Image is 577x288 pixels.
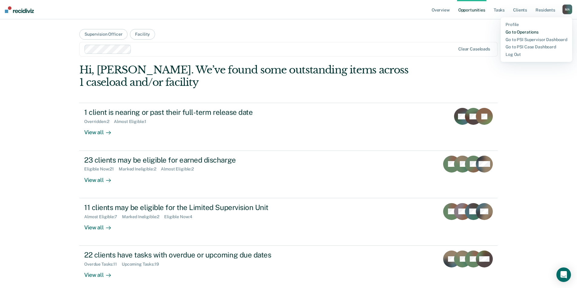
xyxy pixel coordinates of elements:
a: Go to PSI Case Dashboard [506,44,567,50]
div: Eligible Now : 4 [164,214,197,219]
a: 23 clients may be eligible for earned dischargeEligible Now:21Marked Ineligible:2Almost Eligible:... [79,151,498,198]
div: M A [562,5,572,14]
a: Go to PSI Supervisor Dashboard [506,37,567,42]
a: Profile [506,22,567,27]
div: Almost Eligible : 2 [161,167,199,172]
div: Almost Eligible : 7 [84,214,122,219]
div: 23 clients may be eligible for earned discharge [84,156,297,164]
div: Overridden : 2 [84,119,114,124]
div: Open Intercom Messenger [556,267,571,282]
div: View all [84,172,118,183]
div: 22 clients have tasks with overdue or upcoming due dates [84,251,297,259]
a: Log Out [506,52,567,57]
a: 1 client is nearing or past their full-term release dateOverridden:2Almost Eligible:1View all [79,103,498,150]
div: Marked Ineligible : 2 [119,167,161,172]
div: Eligible Now : 21 [84,167,119,172]
img: Recidiviz [5,6,34,13]
div: 11 clients may be eligible for the Limited Supervision Unit [84,203,297,212]
div: 1 client is nearing or past their full-term release date [84,108,297,117]
button: MA [562,5,572,14]
div: View all [84,219,118,231]
div: Upcoming Tasks : 19 [122,262,164,267]
button: Facility [130,29,155,40]
div: Hi, [PERSON_NAME]. We’ve found some outstanding items across 1 caseload and/or facility [79,64,414,89]
div: Overdue Tasks : 11 [84,262,122,267]
button: Supervision Officer [79,29,128,40]
div: Marked Ineligible : 2 [122,214,164,219]
div: Clear caseloads [458,47,490,52]
a: 11 clients may be eligible for the Limited Supervision UnitAlmost Eligible:7Marked Ineligible:2El... [79,198,498,246]
div: View all [84,124,118,136]
div: Almost Eligible : 1 [114,119,151,124]
a: Go to Operations [506,30,567,35]
div: View all [84,267,118,279]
